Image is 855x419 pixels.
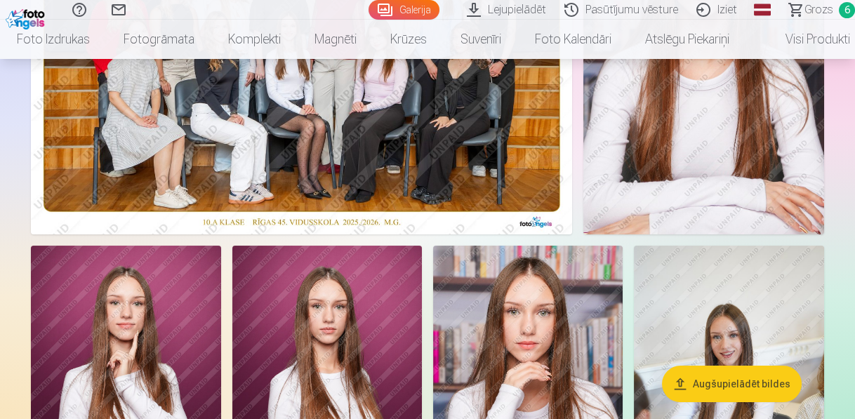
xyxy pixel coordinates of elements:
a: Krūzes [373,20,444,59]
a: Atslēgu piekariņi [628,20,746,59]
button: Augšupielādēt bildes [662,366,802,402]
a: Komplekti [211,20,298,59]
a: Foto kalendāri [518,20,628,59]
span: 6 [839,2,855,18]
a: Fotogrāmata [107,20,211,59]
span: Grozs [804,1,833,18]
a: Suvenīri [444,20,518,59]
a: Magnēti [298,20,373,59]
img: /fa1 [6,6,48,29]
